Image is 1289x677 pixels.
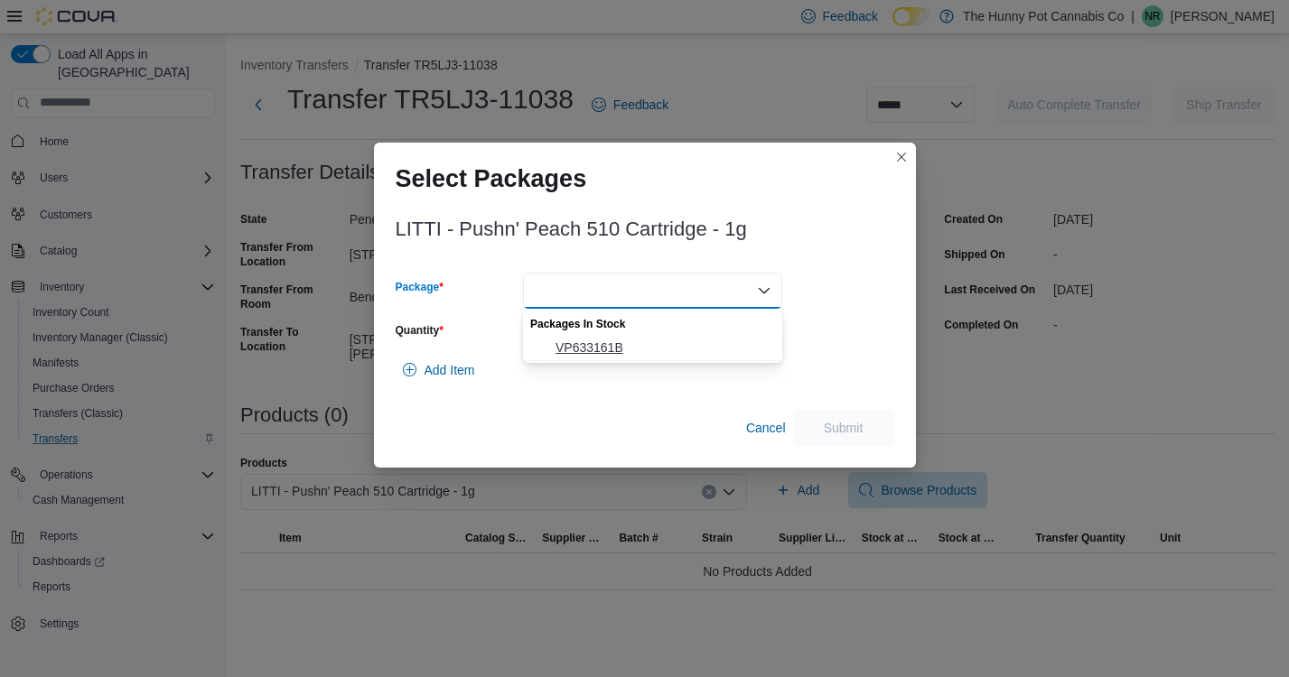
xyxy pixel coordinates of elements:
[396,164,587,193] h1: Select Packages
[824,419,864,437] span: Submit
[556,338,771,357] span: VP633161B
[425,361,475,379] span: Add Item
[891,146,912,168] button: Closes this modal window
[746,419,786,437] span: Cancel
[396,218,747,240] h3: LITTI - Pushn' Peach 510 Cartridge - 1g
[757,283,771,298] button: Close list of options
[396,280,444,294] label: Package
[523,309,782,335] div: Packages In Stock
[793,410,894,446] button: Submit
[396,323,444,338] label: Quantity
[396,352,482,388] button: Add Item
[523,309,782,361] div: Choose from the following options
[523,335,782,361] button: VP633161B
[739,410,793,446] button: Cancel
